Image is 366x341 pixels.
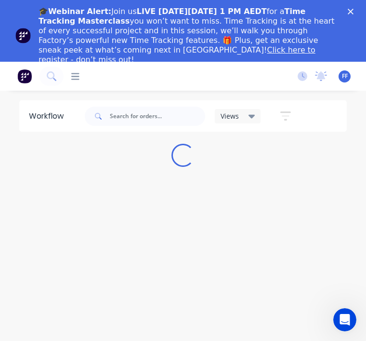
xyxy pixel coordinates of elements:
[333,308,356,331] iframe: Intercom live chat
[348,9,357,14] div: Close
[39,7,111,16] b: 🎓Webinar Alert:
[17,69,32,83] img: Factory
[110,107,205,126] input: Search for orders...
[342,72,348,81] span: FF
[221,111,239,121] span: Views
[39,45,315,64] a: Click here to register - don’t miss out!
[39,7,335,65] div: Join us for a you won’t want to miss. Time Tracking is at the heart of every successful project a...
[29,110,68,122] div: Workflow
[15,28,31,43] img: Profile image for Team
[137,7,267,16] b: LIVE [DATE][DATE] 1 PM AEDT
[39,7,305,26] b: Time Tracking Masterclass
